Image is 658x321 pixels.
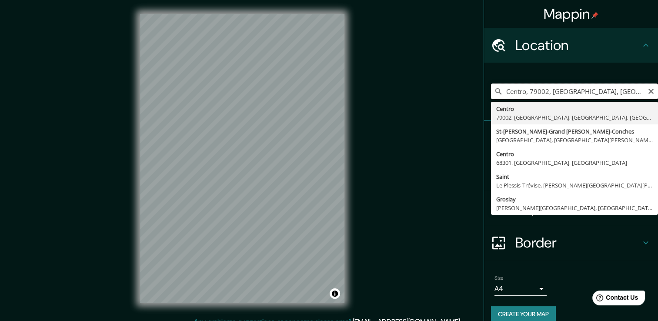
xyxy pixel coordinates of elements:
h4: Layout [515,199,641,217]
div: [GEOGRAPHIC_DATA], [GEOGRAPHIC_DATA][PERSON_NAME][GEOGRAPHIC_DATA] [496,136,653,144]
div: Saint [496,172,653,181]
div: Le Plessis-Trévise, [PERSON_NAME][GEOGRAPHIC_DATA][PERSON_NAME], [GEOGRAPHIC_DATA] [496,181,653,190]
div: Border [484,225,658,260]
div: 79002, [GEOGRAPHIC_DATA], [GEOGRAPHIC_DATA], [GEOGRAPHIC_DATA] [496,113,653,122]
h4: Mappin [544,5,599,23]
iframe: Help widget launcher [581,287,648,311]
div: Centro [496,104,653,113]
div: [PERSON_NAME][GEOGRAPHIC_DATA], [GEOGRAPHIC_DATA] [496,204,653,212]
div: 68301, [GEOGRAPHIC_DATA], [GEOGRAPHIC_DATA] [496,158,653,167]
div: Style [484,156,658,191]
button: Clear [648,87,655,95]
button: Toggle attribution [330,288,340,299]
div: Centro [496,150,653,158]
canvas: Map [140,14,344,303]
div: Groslay [496,195,653,204]
div: Pins [484,121,658,156]
img: pin-icon.png [591,12,598,19]
div: A4 [494,282,547,296]
h4: Location [515,37,641,54]
div: St-[PERSON_NAME]-Grand [PERSON_NAME]-Conches [496,127,653,136]
input: Pick your city or area [491,84,658,99]
div: Layout [484,191,658,225]
h4: Border [515,234,641,251]
div: Location [484,28,658,63]
label: Size [494,274,504,282]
